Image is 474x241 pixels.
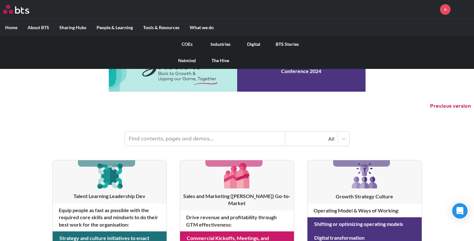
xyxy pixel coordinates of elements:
[222,160,252,191] img: [object Object]
[91,19,138,36] label: People & Learning
[138,19,185,36] label: Tools & Resources
[53,204,167,231] h4: Equip people as fast as possible with the required core skills and mindsets to do their best work...
[22,19,54,36] label: About BTS
[455,2,471,17] img: Joshua Shadrick
[54,19,91,36] label: Sharing Hubs
[180,193,294,207] h3: Sales and Marketing ([PERSON_NAME]) Go-to-Market
[307,193,421,200] h3: Growth Strategy Culture
[180,211,294,231] h4: Drive revenue and profitability through GTM effectiveness :
[307,204,421,217] h4: Operating Model & Ways of Working :
[94,160,125,191] img: [object Object]
[3,5,29,14] img: BTS Logo
[3,5,41,14] a: Go home
[289,135,334,142] div: All
[125,132,285,146] input: Find contents, pages and demos...
[430,103,471,110] button: Previous version
[452,203,468,219] div: Open Intercom Messenger
[53,193,167,200] h3: Talent Learning Leadership Dev
[455,2,471,17] a: Profile
[185,19,219,36] label: What we do
[440,4,451,15] a: +
[349,160,380,191] img: [object Object]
